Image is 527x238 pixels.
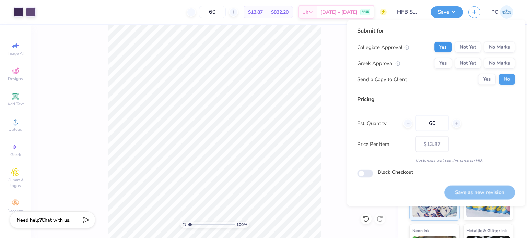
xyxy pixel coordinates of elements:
button: No Marks [484,58,515,69]
label: Est. Quantity [357,119,398,127]
button: Yes [434,42,452,53]
span: Designs [8,76,23,82]
span: Add Text [7,101,24,107]
span: Chat with us. [42,217,70,223]
span: Greek [10,152,21,158]
a: PC [491,5,513,19]
button: Save [431,6,463,18]
input: – – [199,6,226,18]
button: No [499,74,515,85]
label: Price Per Item [357,140,410,148]
img: Priyanka Choudhary [500,5,513,19]
input: – – [415,115,449,131]
span: [DATE] - [DATE] [320,9,358,16]
span: FREE [362,10,369,14]
button: Yes [478,74,496,85]
button: No Marks [484,42,515,53]
span: Neon Ink [412,227,429,234]
span: Upload [9,127,22,132]
span: $832.20 [271,9,289,16]
span: Clipart & logos [3,177,27,188]
span: 100 % [236,222,247,228]
span: Image AI [8,51,24,56]
span: Decorate [7,208,24,214]
div: Greek Approval [357,59,400,67]
div: Customers will see this price on HQ. [357,157,515,163]
strong: Need help? [17,217,42,223]
span: Metallic & Glitter Ink [466,227,507,234]
button: Not Yet [455,42,481,53]
div: Pricing [357,95,515,103]
button: Yes [434,58,452,69]
div: Collegiate Approval [357,43,409,51]
span: $13.87 [248,9,263,16]
span: PC [491,8,498,16]
label: Block Checkout [378,168,413,176]
button: Not Yet [455,58,481,69]
div: Send a Copy to Client [357,75,407,83]
div: Submit for [357,27,515,35]
input: Untitled Design [392,5,425,19]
